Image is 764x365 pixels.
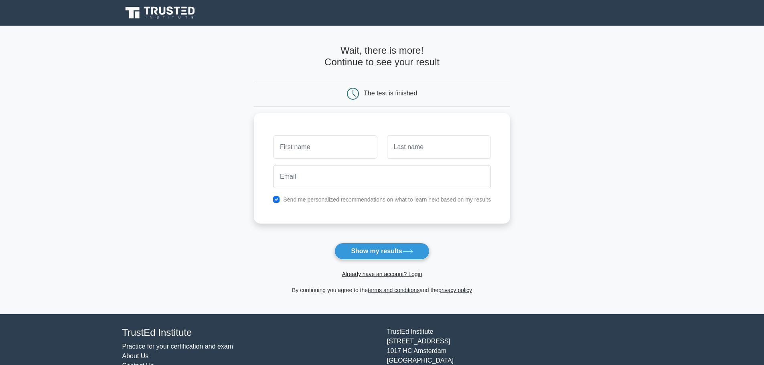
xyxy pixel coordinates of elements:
div: The test is finished [364,90,417,97]
a: Practice for your certification and exam [122,343,233,350]
h4: Wait, there is more! Continue to see your result [254,45,510,68]
a: About Us [122,353,149,359]
div: By continuing you agree to the and the [249,285,515,295]
input: Email [273,165,491,188]
input: First name [273,135,377,159]
label: Send me personalized recommendations on what to learn next based on my results [283,196,491,203]
a: privacy policy [438,287,472,293]
a: Already have an account? Login [342,271,422,277]
button: Show my results [334,243,429,260]
h4: TrustEd Institute [122,327,377,339]
input: Last name [387,135,491,159]
a: terms and conditions [368,287,419,293]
